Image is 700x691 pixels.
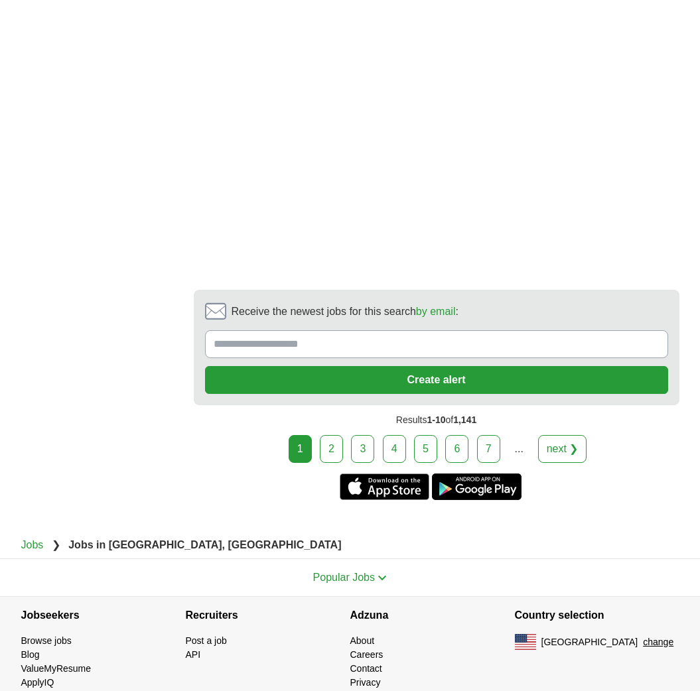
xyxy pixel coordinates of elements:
[350,677,381,688] a: Privacy
[351,435,374,463] a: 3
[643,635,673,649] button: change
[186,649,201,660] a: API
[232,304,458,320] span: Receive the newest jobs for this search :
[350,663,382,674] a: Contact
[320,435,343,463] a: 2
[21,539,44,550] a: Jobs
[427,414,445,425] span: 1-10
[194,405,679,435] div: Results of
[21,677,54,688] a: ApplyIQ
[414,435,437,463] a: 5
[340,473,429,500] a: Get the iPhone app
[445,435,468,463] a: 6
[289,435,312,463] div: 1
[68,539,341,550] strong: Jobs in [GEOGRAPHIC_DATA], [GEOGRAPHIC_DATA]
[313,572,375,583] span: Popular Jobs
[416,306,456,317] a: by email
[378,575,387,581] img: toggle icon
[538,435,587,463] a: next ❯
[350,649,384,660] a: Careers
[186,635,227,646] a: Post a job
[383,435,406,463] a: 4
[52,539,60,550] span: ❯
[350,635,375,646] a: About
[21,663,92,674] a: ValueMyResume
[453,414,476,425] span: 1,141
[506,436,532,462] div: ...
[21,635,72,646] a: Browse jobs
[515,597,679,634] h4: Country selection
[477,435,500,463] a: 7
[541,635,638,649] span: [GEOGRAPHIC_DATA]
[432,473,522,500] a: Get the Android app
[205,366,668,394] button: Create alert
[21,649,40,660] a: Blog
[515,634,536,650] img: US flag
